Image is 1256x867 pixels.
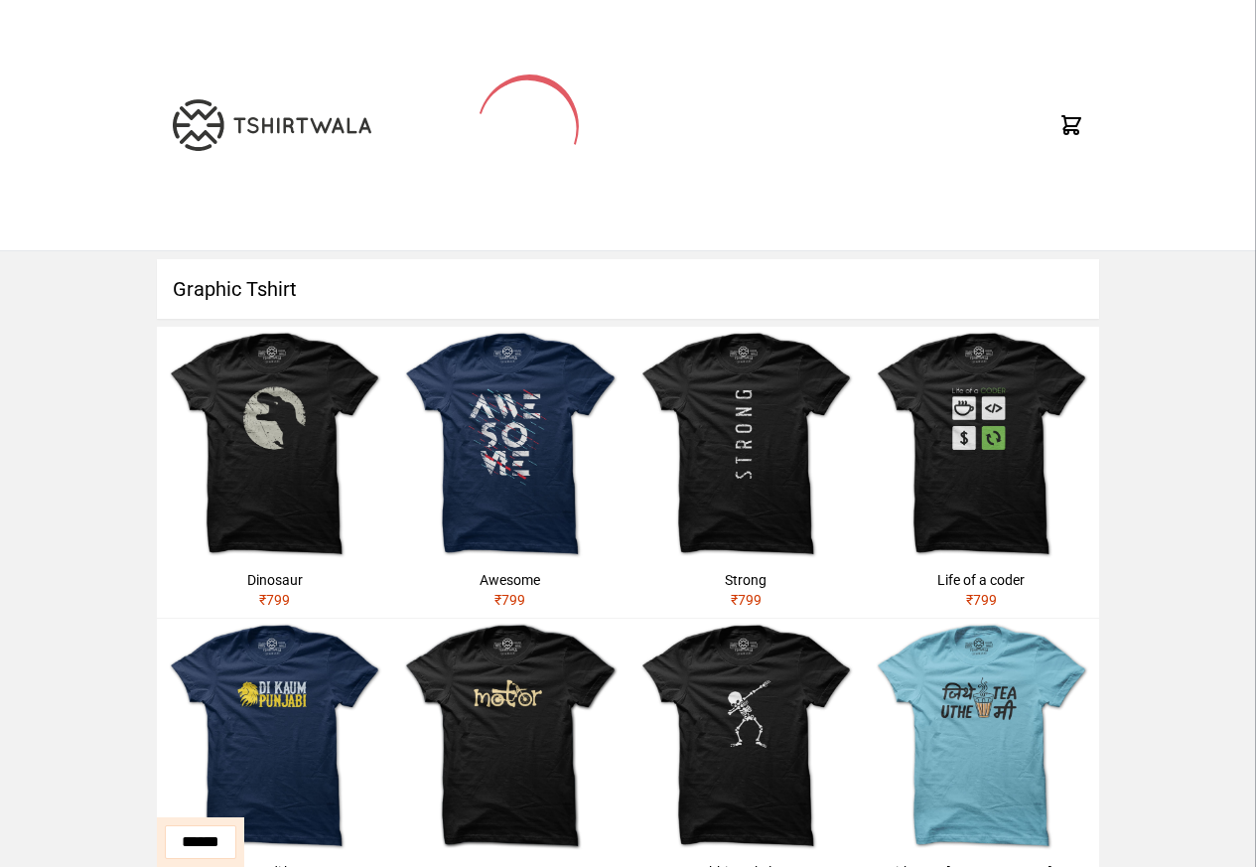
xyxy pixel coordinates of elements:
[165,570,384,590] div: Dinosaur
[872,570,1091,590] div: Life of a coder
[864,619,1099,854] img: jithe-tea-uthe-me.jpg
[400,570,620,590] div: Awesome
[731,592,762,608] span: ₹ 799
[628,619,864,854] img: skeleton-dabbing.jpg
[173,99,371,151] img: TW-LOGO-400-104.png
[259,592,290,608] span: ₹ 799
[392,327,628,618] a: Awesome₹799
[392,619,628,854] img: motor.jpg
[157,327,392,618] a: Dinosaur₹799
[392,327,628,562] img: awesome.jpg
[157,327,392,562] img: dinosaur.jpg
[157,619,392,854] img: shera-di-kaum-punjabi-1.jpg
[628,327,864,618] a: Strong₹799
[628,327,864,562] img: strong.jpg
[636,570,856,590] div: Strong
[966,592,997,608] span: ₹ 799
[864,327,1099,562] img: life-of-a-coder.jpg
[864,327,1099,618] a: Life of a coder₹799
[157,259,1099,319] h1: Graphic Tshirt
[494,592,525,608] span: ₹ 799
